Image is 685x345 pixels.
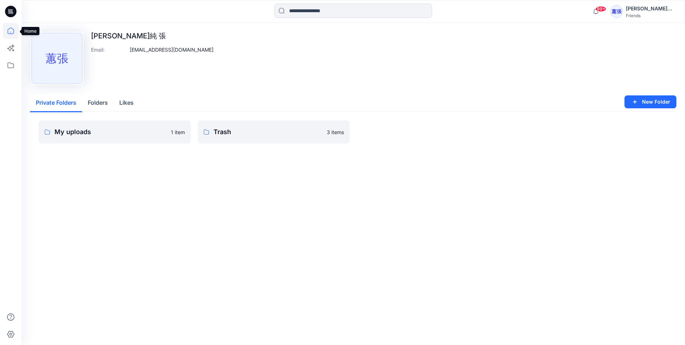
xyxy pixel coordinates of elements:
button: Folders [82,94,114,112]
div: 蕙張 [610,5,623,18]
p: [EMAIL_ADDRESS][DOMAIN_NAME] [130,46,214,53]
div: 蕙張 [32,33,82,84]
button: Private Folders [30,94,82,112]
button: Likes [114,94,139,112]
button: New Folder [624,95,676,108]
a: Trash3 items [198,120,350,143]
span: 99+ [595,6,606,12]
p: Email : [91,46,127,53]
p: Trash [214,127,322,137]
p: 3 items [327,128,344,136]
div: Friends [626,13,676,18]
p: My uploads [54,127,167,137]
p: 1 item [171,128,185,136]
p: [PERSON_NAME]純 張 [91,32,214,40]
div: [PERSON_NAME]純 張 [626,4,676,13]
a: My uploads1 item [39,120,191,143]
